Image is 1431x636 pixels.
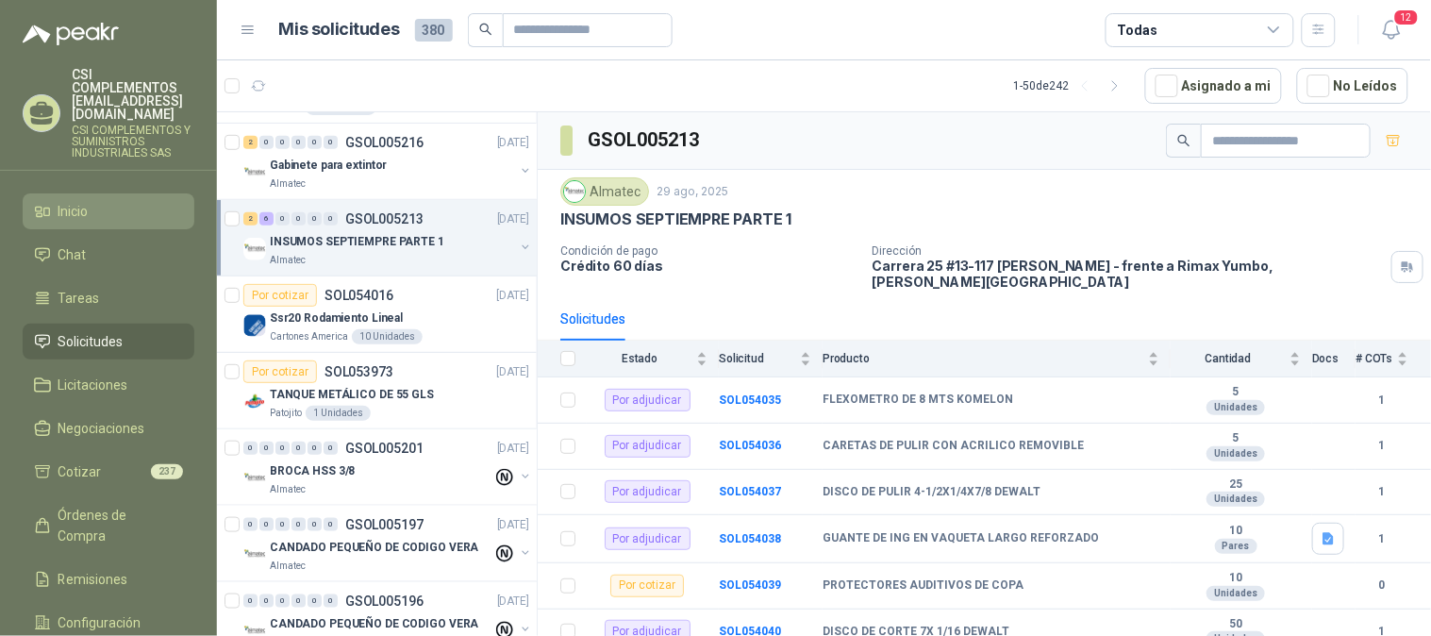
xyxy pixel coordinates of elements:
img: Company Logo [243,467,266,490]
img: Company Logo [243,314,266,337]
b: 1 [1356,392,1408,410]
img: Company Logo [243,544,266,566]
a: SOL054036 [719,439,781,452]
div: 0 [259,136,274,149]
p: [DATE] [497,210,529,228]
p: Gabinete para extintor [270,157,387,175]
a: Cotizar237 [23,454,194,490]
div: 0 [275,442,290,455]
div: 0 [324,442,338,455]
p: SOL053973 [324,365,393,378]
th: Producto [823,341,1171,377]
p: Ssr20 Rodamiento Lineal [270,310,403,327]
span: search [1177,134,1190,147]
p: CSI COMPLEMENTOS Y SUMINISTROS INDUSTRIALES SAS [72,125,194,159]
a: Licitaciones [23,367,194,403]
b: 5 [1171,385,1301,400]
div: Por cotizar [610,575,684,597]
p: GSOL005216 [345,136,424,149]
h3: GSOL005213 [588,126,702,155]
div: 0 [291,518,306,531]
p: [DATE] [497,363,529,381]
div: 1 - 50 de 242 [1014,71,1130,101]
button: Asignado a mi [1145,68,1282,104]
div: Por adjudicar [605,527,691,550]
div: 0 [291,442,306,455]
th: Solicitud [719,341,823,377]
b: 5 [1171,431,1301,446]
div: 0 [308,594,322,608]
a: Remisiones [23,561,194,597]
span: 237 [151,464,183,479]
div: Unidades [1206,586,1265,601]
span: Licitaciones [58,375,128,395]
p: [DATE] [497,287,529,305]
img: Company Logo [243,391,266,413]
div: 2 [243,212,258,226]
div: Por cotizar [243,284,317,307]
b: 0 [1356,577,1408,594]
a: Órdenes de Compra [23,497,194,554]
div: 0 [275,594,290,608]
div: 0 [291,212,306,226]
p: Almatec [270,176,306,192]
div: 0 [243,594,258,608]
b: GUANTE DE ING EN VAQUETA LARGO REFORZADO [823,531,1099,546]
div: 0 [324,136,338,149]
div: 0 [243,518,258,531]
span: Solicitud [719,352,796,365]
div: 0 [324,518,338,531]
div: 0 [308,212,322,226]
p: Cartones America [270,329,348,344]
p: Dirección [873,244,1384,258]
div: 0 [259,518,274,531]
p: GSOL005196 [345,594,424,608]
a: SOL054035 [719,393,781,407]
p: Almatec [270,559,306,574]
div: Almatec [560,177,649,206]
b: 1 [1356,437,1408,455]
a: SOL054039 [719,578,781,592]
a: Tareas [23,280,194,316]
p: BROCA HSS 3/8 [270,462,355,480]
b: DISCO DE PULIR 4-1/2X1/4X7/8 DEWALT [823,485,1040,500]
a: SOL054038 [719,532,781,545]
p: Almatec [270,482,306,497]
span: Configuración [58,612,141,633]
div: Todas [1118,20,1157,41]
p: [DATE] [497,593,529,611]
div: 1 Unidades [306,406,371,421]
div: Por cotizar [243,360,317,383]
th: Estado [587,341,719,377]
img: Company Logo [243,161,266,184]
div: Unidades [1206,446,1265,461]
img: Company Logo [564,181,585,202]
a: SOL054037 [719,485,781,498]
b: 10 [1171,571,1301,586]
div: 2 [243,136,258,149]
p: Patojito [270,406,302,421]
a: Negociaciones [23,410,194,446]
span: Producto [823,352,1144,365]
a: 2 0 0 0 0 0 GSOL005216[DATE] Company LogoGabinete para extintorAlmatec [243,131,533,192]
span: 380 [415,19,453,42]
b: CARETAS DE PULIR CON ACRILICO REMOVIBLE [823,439,1084,454]
b: PROTECTORES AUDITIVOS DE COPA [823,578,1023,594]
span: Negociaciones [58,418,145,439]
div: Por adjudicar [605,389,691,411]
div: 0 [275,212,290,226]
span: Remisiones [58,569,128,590]
button: 12 [1374,13,1408,47]
a: 0 0 0 0 0 0 GSOL005197[DATE] Company LogoCANDADO PEQUEÑO DE CODIGO VERAAlmatec [243,513,533,574]
p: GSOL005197 [345,518,424,531]
p: Almatec [270,253,306,268]
div: 0 [259,442,274,455]
div: 0 [308,136,322,149]
p: INSUMOS SEPTIEMPRE PARTE 1 [560,209,791,229]
div: 0 [291,136,306,149]
p: SOL054016 [324,289,393,302]
div: 6 [259,212,274,226]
